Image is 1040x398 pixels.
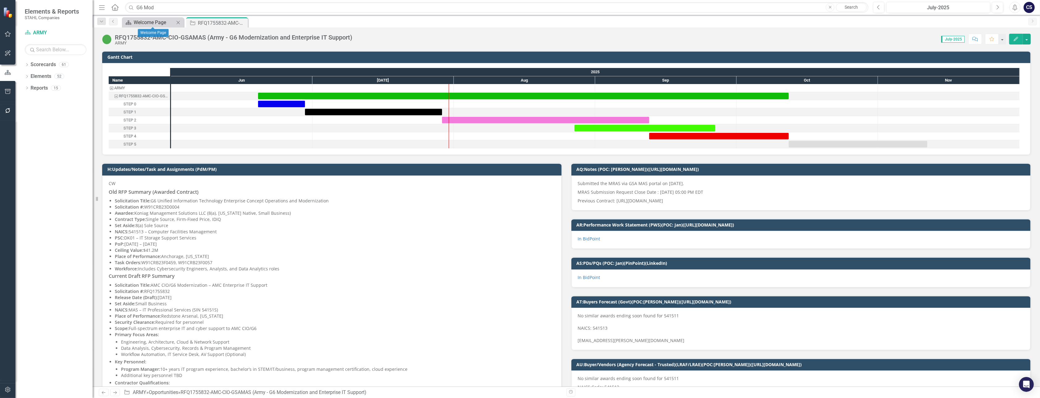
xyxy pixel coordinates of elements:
[888,4,988,11] div: July-2025
[109,92,170,100] div: Task: Start date: 2025-06-19 End date: 2025-10-12
[258,93,789,99] div: Task: Start date: 2025-06-19 End date: 2025-10-12
[305,109,442,115] div: Task: Start date: 2025-06-29 End date: 2025-07-29
[109,116,170,124] div: Task: Start date: 2025-07-29 End date: 2025-09-12
[878,76,1020,84] div: Nov
[115,266,138,272] strong: Workforce:
[115,260,141,265] strong: Task Orders:
[115,319,555,325] p: Required for personnel
[125,2,868,13] input: Search ClearPoint...
[109,140,170,148] div: STEP 5
[115,222,555,229] p: 8(a) Sole Source
[31,73,51,80] a: Elements
[578,188,1024,197] p: MRAS Submission Request Close Date : [DATE] 05:00 PM EDT
[51,85,61,91] div: 15
[109,84,170,92] div: Task: ARMY Start date: 2025-06-19 End date: 2025-06-20
[115,222,136,228] strong: Set Aside:
[121,372,555,379] p: Additional key personnel TBD
[123,108,136,116] div: STEP 1
[258,101,305,107] div: Task: Start date: 2025-06-19 End date: 2025-06-29
[138,29,169,37] div: Welcome Page
[115,332,159,337] strong: Primary Focus Areas:
[121,345,555,351] p: Data Analysis, Cybersecurity, Records & Program Management
[31,61,56,68] a: Scorecards
[115,253,161,259] strong: Place of Performance:
[115,282,151,288] strong: Solicitation Title:
[109,108,170,116] div: Task: Start date: 2025-06-29 End date: 2025-07-29
[578,197,1024,204] p: Previous Contract: [URL][DOMAIN_NAME]
[102,34,112,44] img: Active
[109,100,170,108] div: Task: Start date: 2025-06-19 End date: 2025-06-29
[121,366,555,372] p: 10+ years IT program experience, bachelor’s in STEM/IT/business, program management certification...
[789,141,927,147] div: Task: Start date: 2025-10-12 End date: 2025-11-11
[171,76,312,84] div: Jun
[124,389,562,396] div: » »
[134,19,174,26] div: Welcome Page
[115,301,555,307] p: Small Business
[133,389,146,395] a: ARMY
[115,204,144,210] strong: Solicitation #:
[3,7,14,18] img: ClearPoint Strategy
[115,216,555,222] p: Single Source, Firm-Fixed Price, IDIQ
[115,210,134,216] strong: Awardee:
[836,3,867,12] a: Search
[107,55,1027,59] h3: Gantt Chart
[1024,2,1035,13] button: CS
[577,222,1028,227] h3: AR:Performance Work Statement (PWS)(POC: Jan)([URL][DOMAIN_NAME])
[115,204,555,210] p: W91CRB23D0004
[115,307,129,313] strong: NAICS:
[31,85,48,92] a: Reports
[115,282,555,288] p: AMC CIO/G6 Modernization – AMC Enterprise IT Support
[109,132,170,140] div: Task: Start date: 2025-09-12 End date: 2025-10-12
[115,266,555,272] p: Includes Cybersecurity Engineers, Analysts, and Data Analytics roles
[886,2,990,13] button: July-2025
[312,76,454,84] div: Jul
[454,76,595,84] div: Aug
[115,294,555,301] p: [DATE]
[595,76,737,84] div: Sep
[115,198,151,204] strong: Solicitation Title:
[115,307,555,313] p: MAS – IT Professional Services (SIN 54151S)
[109,140,170,148] div: Task: Start date: 2025-10-12 End date: 2025-11-11
[578,313,1024,344] p: No similar awards ending soon found for 541511 NAICS: 541513 [EMAIL_ADDRESS][PERSON_NAME][DOMAIN_...
[109,132,170,140] div: STEP 4
[109,273,175,279] strong: Current Draft RFP Summary
[25,44,86,55] input: Search Below...
[107,167,558,171] h3: H:Updates/Notes/Task and Assignments (PdM/PM)
[115,288,555,294] p: RFQ1755832
[1019,377,1034,392] div: Open Intercom Messenger
[577,167,1028,171] h3: AQ:Notes (POC: [PERSON_NAME])([URL][DOMAIN_NAME])
[59,62,69,67] div: 61
[115,235,124,241] strong: PSC:
[578,274,600,280] a: In BidPoint
[109,188,198,195] strong: Old RFP Summary (Awarded Contract)
[25,15,79,20] small: STAHL Companies
[115,319,155,325] strong: Security Clearance:
[115,34,352,41] div: RFQ1755832-AMC-CIO-GSAMAS (Army - G6 Modernization and Enterprise IT Support)
[115,229,129,235] strong: NAICS:
[123,140,136,148] div: STEP 5
[119,92,168,100] div: RFQ1755832-AMC-CIO-GSAMAS (Army - G6 Modernization and Enterprise IT Support)
[171,68,1020,76] div: 2025
[109,180,555,188] p: CW
[115,198,555,204] p: G6 Unified Information Technology Enterprise Concept Operations and Modernization
[442,117,649,123] div: Task: Start date: 2025-07-29 End date: 2025-09-12
[123,116,136,124] div: STEP 2
[578,180,1024,188] p: Submitted the MRAS via GSA MAS portal on [DATE].
[115,253,555,260] p: Anchorage, [US_STATE]
[109,100,170,108] div: STEP 0
[121,351,555,358] p: Workflow Automation, IT Service Desk, AV Support (Optional)
[181,389,366,395] div: RFQ1755832-AMC-CIO-GSAMAS (Army - G6 Modernization and Enterprise IT Support)
[123,19,174,26] a: Welcome Page
[115,288,144,294] strong: Solicitation #:
[115,260,555,266] p: W91CRB23F0459, W91CRB23F0057
[115,325,129,331] strong: Scope:
[54,74,64,79] div: 52
[574,125,715,131] div: Task: Start date: 2025-08-27 End date: 2025-09-26
[115,216,146,222] strong: Contract Type:
[577,362,1028,367] h3: AU:Buyer/Vendors (Agency Forecast - Trusted)(LRAF/LRAE)(POC:[PERSON_NAME])([URL][DOMAIN_NAME])
[198,19,246,27] div: RFQ1755832-AMC-CIO-GSAMAS (Army - G6 Modernization and Enterprise IT Support)
[649,133,789,139] div: Task: Start date: 2025-09-12 End date: 2025-10-12
[109,116,170,124] div: STEP 2
[115,294,158,300] strong: Release Date (Draft):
